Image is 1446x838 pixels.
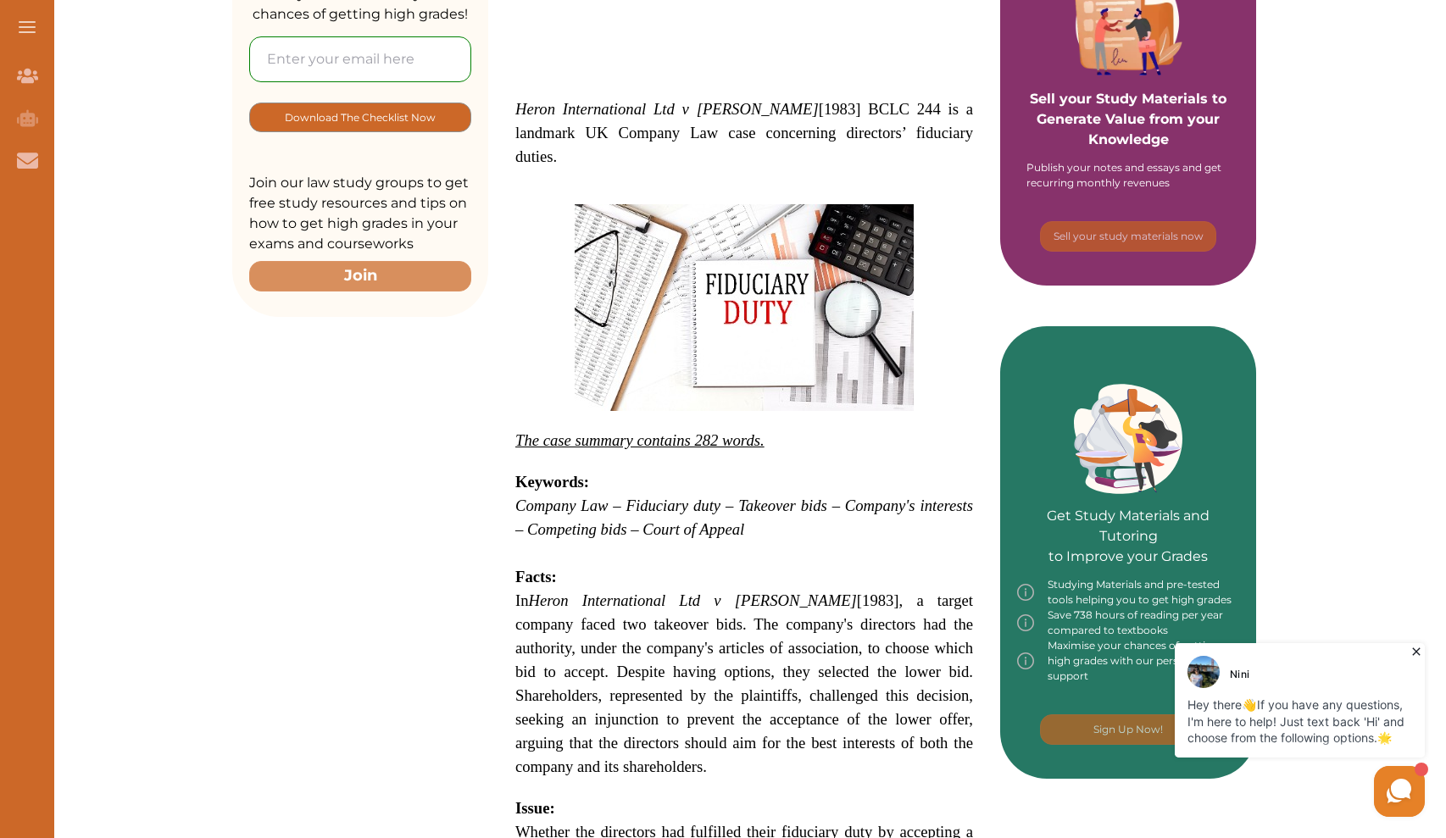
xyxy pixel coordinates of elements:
button: [object Object] [1040,221,1216,252]
strong: Facts: [515,568,557,585]
p: Join our law study groups to get free study resources and tips on how to get high grades in your ... [249,173,471,254]
p: Download The Checklist Now [285,108,436,127]
iframe: HelpCrunch [1039,639,1429,821]
span: In [1983], a target company faced two takeover bids. The company's directors had the authority, u... [515,591,973,775]
button: [object Object] [249,103,471,132]
div: Save 738 hours of reading per year compared to textbooks [1017,608,1239,638]
span: [1983] BCLC 244 is a landmark UK Company Law case concerning directors’ fiduciary duties. [515,100,973,165]
em: Heron International Ltd v [PERSON_NAME] [515,100,819,118]
img: info-img [1017,577,1034,608]
input: Enter your email here [249,36,471,82]
em: The case summary contains 282 words. [515,431,765,449]
p: Get Study Materials and Tutoring to Improve your Grades [1017,458,1239,567]
div: Studying Materials and pre-tested tools helping you to get high grades [1017,577,1239,608]
em: Heron International Ltd v [PERSON_NAME] [529,591,857,609]
strong: Keywords: [515,473,589,491]
div: Publish your notes and essays and get recurring monthly revenues [1026,160,1230,191]
img: 2Q== [575,204,914,411]
img: Green card image [1074,384,1182,494]
button: Join [249,261,471,291]
img: info-img [1017,638,1034,684]
img: info-img [1017,608,1034,638]
strong: Issue: [515,799,555,817]
div: Maximise your chances of getting high grades with our personalised support [1017,638,1239,684]
em: Company Law – Fiduciary duty – Takeover bids – Company's interests – Competing bids – Court of Ap... [515,497,973,538]
p: Sell your Study Materials to Generate Value from your Knowledge [1017,42,1239,150]
p: Sell your study materials now [1054,229,1204,244]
